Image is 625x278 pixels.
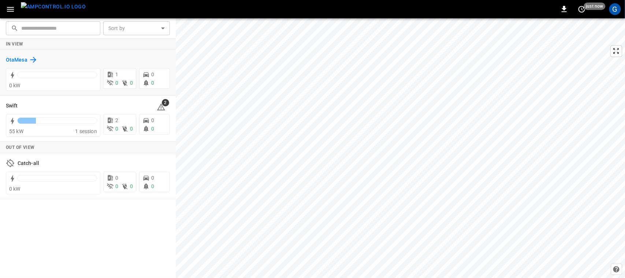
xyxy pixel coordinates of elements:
[9,186,21,192] span: 0 kW
[18,160,39,168] h6: Catch-all
[6,145,34,150] strong: Out of View
[6,56,27,64] h6: OtaMesa
[6,102,18,110] h6: Swift
[609,3,621,15] div: profile-icon
[21,2,86,11] img: ampcontrol.io logo
[576,3,588,15] button: set refresh interval
[115,72,118,77] span: 1
[162,99,169,106] span: 2
[115,117,118,123] span: 2
[130,80,133,86] span: 0
[115,175,118,181] span: 0
[151,183,154,189] span: 0
[115,183,118,189] span: 0
[584,3,606,10] span: just now
[75,128,97,134] span: 1 session
[151,175,154,181] span: 0
[130,183,133,189] span: 0
[151,126,154,132] span: 0
[9,128,23,134] span: 55 kW
[151,117,154,123] span: 0
[115,80,118,86] span: 0
[151,72,154,77] span: 0
[6,41,23,47] strong: In View
[9,83,21,88] span: 0 kW
[115,126,118,132] span: 0
[130,126,133,132] span: 0
[151,80,154,86] span: 0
